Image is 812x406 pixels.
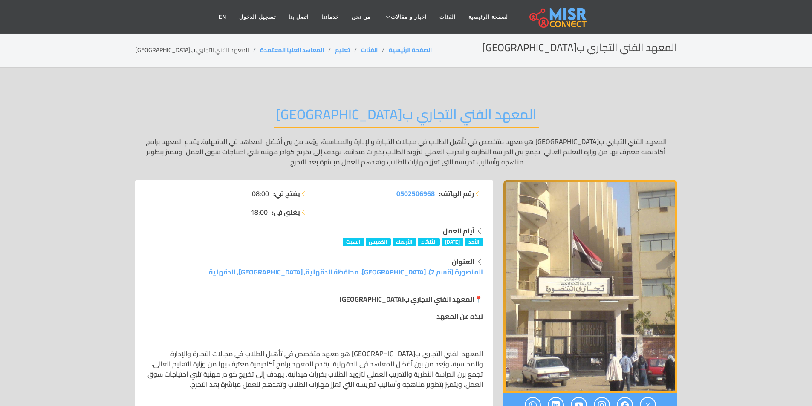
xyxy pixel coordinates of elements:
strong: المعهد الفني التجاري ب[GEOGRAPHIC_DATA] [340,293,474,305]
img: main.misr_connect [529,6,587,28]
span: السبت [343,238,364,246]
li: المعهد الفني التجاري ب[GEOGRAPHIC_DATA] [135,46,260,55]
a: الفئات [361,44,378,55]
a: المعاهد العليا المعتمدة [260,44,324,55]
a: الفئات [433,9,462,25]
span: الأربعاء [393,238,416,246]
a: الصفحة الرئيسية [462,9,516,25]
a: الصفحة الرئيسية [389,44,432,55]
span: اخبار و مقالات [391,13,427,21]
span: 08:00 [252,188,269,199]
h2: المعهد الفني التجاري ب[GEOGRAPHIC_DATA] [274,106,539,128]
a: اخبار و مقالات [377,9,433,25]
a: تعليم [335,44,350,55]
strong: رقم الهاتف: [439,188,474,199]
strong: نبذة عن المعهد [436,310,483,322]
p: المعهد الفني التجاري ب[GEOGRAPHIC_DATA] هو معهد متخصص في تأهيل الطلاب في مجالات التجارة والإدارة ... [135,136,677,167]
span: 0502506968 [396,187,435,200]
img: المعهد الفني التجاري بالمنصورة [503,180,677,393]
p: 📍 [145,294,483,304]
strong: يغلق في: [272,207,300,217]
strong: يفتح في: [273,188,300,199]
span: الثلاثاء [418,238,440,246]
a: اتصل بنا [282,9,315,25]
p: المعهد الفني التجاري ب[GEOGRAPHIC_DATA] هو معهد متخصص في تأهيل الطلاب في مجالات التجارة والإدارة ... [145,348,483,389]
span: الخميس [366,238,391,246]
a: EN [212,9,233,25]
strong: العنوان [452,255,474,268]
h2: المعهد الفني التجاري ب[GEOGRAPHIC_DATA] [482,42,677,54]
a: من نحن [345,9,377,25]
a: خدماتنا [315,9,345,25]
a: 0502506968 [396,188,435,199]
span: [DATE] [442,238,463,246]
a: تسجيل الدخول [233,9,282,25]
span: 18:00 [251,207,268,217]
div: 1 / 1 [503,180,677,393]
strong: أيام العمل [443,225,474,237]
span: الأحد [465,238,483,246]
a: المنصورة (قسم 2)، [GEOGRAPHIC_DATA]، محافظة الدقهلية, [GEOGRAPHIC_DATA], الدقهلية [209,265,483,278]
